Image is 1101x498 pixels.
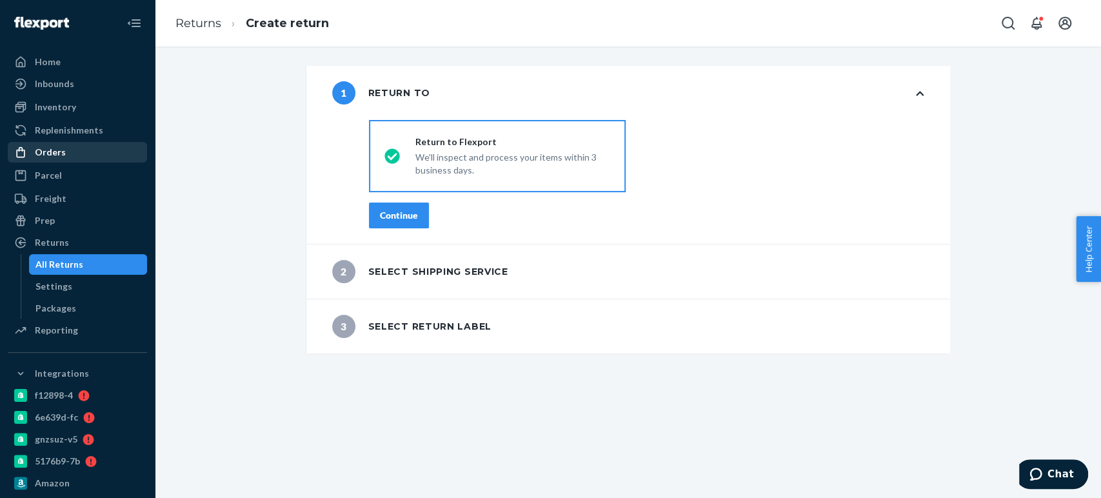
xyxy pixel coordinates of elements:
div: Inbounds [35,77,74,90]
div: Home [35,55,61,68]
div: Parcel [35,169,62,182]
div: All Returns [35,258,83,271]
div: Return to Flexport [415,135,610,148]
a: Replenishments [8,120,147,141]
a: Reporting [8,320,147,341]
a: Packages [29,298,148,319]
iframe: Opens a widget where you can chat to one of our agents [1019,459,1088,492]
div: Settings [35,280,72,293]
a: gnzsuz-v5 [8,429,147,450]
a: f12898-4 [8,385,147,406]
a: 6e639d-fc [8,407,147,428]
div: Returns [35,236,69,249]
button: Open account menu [1052,10,1078,36]
button: Close Navigation [121,10,147,36]
span: 3 [332,315,355,338]
a: Settings [29,276,148,297]
button: Integrations [8,363,147,384]
a: All Returns [29,254,148,275]
a: Orders [8,142,147,163]
div: Freight [35,192,66,205]
div: Select return label [332,315,491,338]
a: Parcel [8,165,147,186]
div: Reporting [35,324,78,337]
a: Create return [246,16,329,30]
div: Select shipping service [332,260,508,283]
div: Prep [35,214,55,227]
a: Returns [175,16,221,30]
a: Returns [8,232,147,253]
button: Open notifications [1024,10,1049,36]
div: We'll inspect and process your items within 3 business days. [415,148,610,177]
a: Inventory [8,97,147,117]
div: 5176b9-7b [35,455,80,468]
div: 6e639d-fc [35,411,78,424]
span: 2 [332,260,355,283]
a: 5176b9-7b [8,451,147,472]
a: Prep [8,210,147,231]
div: Inventory [35,101,76,114]
ol: breadcrumbs [165,5,339,43]
button: Open Search Box [995,10,1021,36]
div: f12898-4 [35,389,73,402]
div: Amazon [35,477,70,490]
a: Inbounds [8,74,147,94]
span: 1 [332,81,355,105]
div: gnzsuz-v5 [35,433,77,446]
div: Return to [332,81,430,105]
div: Integrations [35,367,89,380]
a: Amazon [8,473,147,493]
div: Continue [380,209,418,222]
div: Replenishments [35,124,103,137]
div: Packages [35,302,76,315]
div: Orders [35,146,66,159]
img: Flexport logo [14,17,69,30]
a: Freight [8,188,147,209]
a: Home [8,52,147,72]
button: Continue [369,203,429,228]
button: Help Center [1076,216,1101,282]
